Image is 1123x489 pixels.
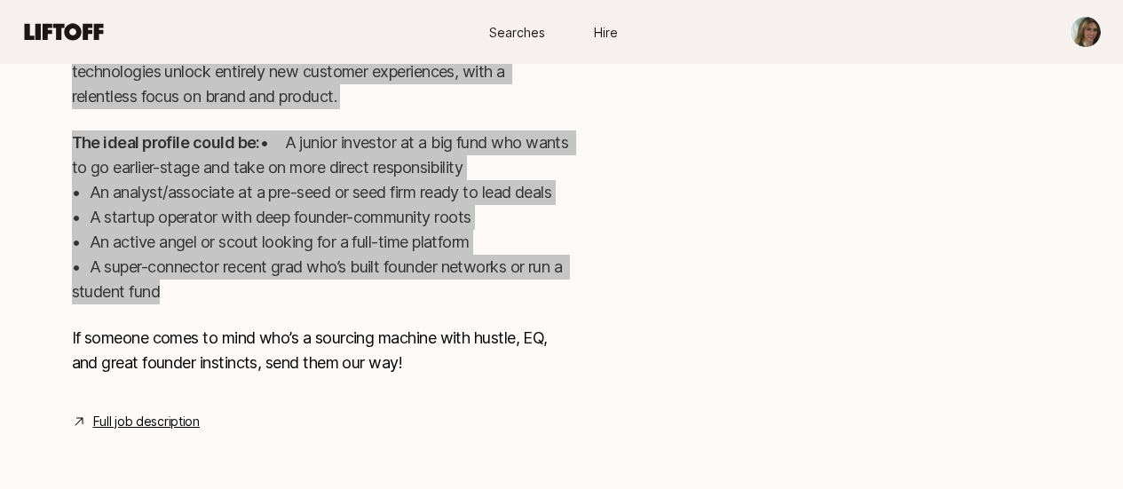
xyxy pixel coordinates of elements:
span: Searches [489,23,545,42]
a: Searches [473,16,562,49]
a: Full job description [93,411,200,432]
p: If someone comes to mind who’s a sourcing machine with hustle, EQ, and great founder instincts, s... [72,326,569,375]
button: Lisa Portney [1070,16,1102,48]
span: Hire [594,23,618,42]
a: Hire [562,16,651,49]
strong: The ideal profile could be: [72,133,260,152]
img: Lisa Portney [1071,17,1101,47]
p: • A junior investor at a big fund who wants to go earlier-stage and take on more direct responsib... [72,130,569,304]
